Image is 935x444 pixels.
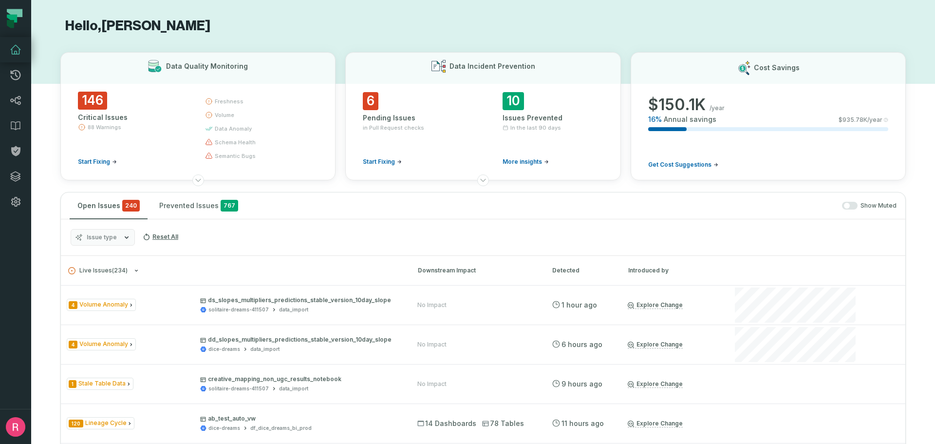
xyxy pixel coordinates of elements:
[418,266,535,275] div: Downstream Impact
[710,104,725,112] span: /year
[561,419,604,427] relative-time: Sep 10, 2025, 12:01 AM GMT+3
[78,113,187,122] div: Critical Issues
[221,200,238,212] span: 767
[839,116,882,124] span: $ 935.78K /year
[552,266,611,275] div: Detected
[60,52,336,180] button: Data Quality Monitoring146Critical Issues88 WarningsStart Fixingfreshnessvolumedata anomalyschema...
[78,92,107,110] span: 146
[215,97,243,105] span: freshness
[151,193,246,219] button: Prevented Issues
[628,341,683,348] a: Explore Change
[503,158,549,166] a: More insights
[503,158,542,166] span: More insights
[68,267,128,274] span: Live Issues ( 234 )
[69,420,83,427] span: Severity
[561,301,597,309] relative-time: Sep 10, 2025, 10:09 AM GMT+3
[648,161,711,169] span: Get Cost Suggestions
[628,266,716,275] div: Introduced by
[482,419,524,428] span: 78 Tables
[417,419,476,428] span: 14 Dashboards
[648,95,706,115] span: $ 150.1K
[200,415,400,423] p: ab_test_auto_vw
[71,229,135,246] button: Issue type
[60,18,906,35] h1: Hello, [PERSON_NAME]
[631,52,906,180] button: Cost Savings$150.1K/year16%Annual savings$935.78K/yearGet Cost Suggestions
[503,113,603,123] div: Issues Prevented
[628,420,683,427] a: Explore Change
[345,52,620,180] button: Data Incident Prevention6Pending Issuesin Pull Request checksStart Fixing10Issues PreventedIn the...
[628,380,683,388] a: Explore Change
[67,417,134,429] span: Issue Type
[561,340,602,348] relative-time: Sep 10, 2025, 5:21 AM GMT+3
[754,63,800,73] h3: Cost Savings
[200,375,400,383] p: creative_mapping_non_ugc_results_notebook
[363,158,395,166] span: Start Fixing
[503,92,524,110] span: 10
[417,301,447,309] div: No Impact
[250,202,897,210] div: Show Muted
[279,306,308,313] div: data_import
[215,152,256,160] span: semantic bugs
[78,158,110,166] span: Start Fixing
[648,115,662,124] span: 16 %
[449,61,535,71] h3: Data Incident Prevention
[67,378,133,390] span: Issue Type
[200,296,400,304] p: ds_slopes_multipliers_predictions_stable_version_10day_slope
[250,425,312,432] div: df_dice_dreams_bi_prod
[561,380,602,388] relative-time: Sep 10, 2025, 2:15 AM GMT+3
[6,417,25,437] img: avatar of Rashed Mahjna
[70,193,148,219] button: Open Issues
[88,123,121,131] span: 88 Warnings
[250,346,280,353] div: data_import
[69,301,77,309] span: Severity
[363,124,424,132] span: in Pull Request checks
[215,125,252,133] span: data anomaly
[648,161,718,169] a: Get Cost Suggestions
[215,138,256,146] span: schema health
[69,380,76,388] span: Severity
[363,92,378,110] span: 6
[166,61,248,71] h3: Data Quality Monitoring
[78,158,117,166] a: Start Fixing
[67,299,136,311] span: Issue Type
[208,385,269,392] div: solitaire-dreams-411507
[69,341,77,348] span: Severity
[215,111,234,119] span: volume
[279,385,308,392] div: data_import
[122,200,140,212] span: critical issues and errors combined
[510,124,561,132] span: In the last 90 days
[664,115,716,124] span: Annual savings
[208,346,240,353] div: dice-dreams
[68,267,400,274] button: Live Issues(234)
[87,233,117,241] span: Issue type
[417,380,447,388] div: No Impact
[208,306,269,313] div: solitaire-dreams-411507
[208,425,240,432] div: dice-dreams
[363,158,402,166] a: Start Fixing
[139,229,182,245] button: Reset All
[628,301,683,309] a: Explore Change
[363,113,464,123] div: Pending Issues
[200,336,400,344] p: dd_slopes_multipliers_predictions_stable_version_10day_slope
[417,341,447,348] div: No Impact
[67,338,136,350] span: Issue Type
